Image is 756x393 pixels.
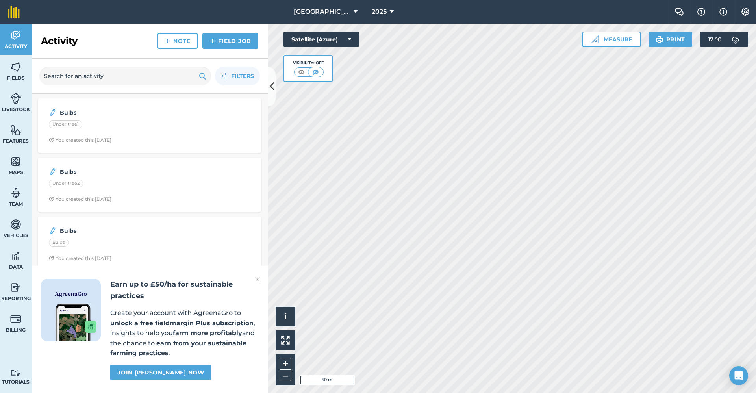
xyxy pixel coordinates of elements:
[43,103,257,148] a: BulbsUnder tree1Clock with arrow pointing clockwiseYou created this [DATE]
[284,311,287,321] span: i
[49,137,54,143] img: Clock with arrow pointing clockwise
[110,279,258,302] h2: Earn up to £50/ha for sustainable practices
[10,250,21,262] img: svg+xml;base64,PD94bWwgdmVyc2lvbj0iMS4wIiBlbmNvZGluZz0idXRmLTgiPz4KPCEtLSBHZW5lcmF0b3I6IEFkb2JlIE...
[49,196,54,202] img: Clock with arrow pointing clockwise
[280,358,291,370] button: +
[49,255,111,261] div: You created this [DATE]
[10,93,21,104] img: svg+xml;base64,PD94bWwgdmVyc2lvbj0iMS4wIiBlbmNvZGluZz0idXRmLTgiPz4KPCEtLSBHZW5lcmF0b3I6IEFkb2JlIE...
[43,162,257,207] a: BulbsUnder tree2Clock with arrow pointing clockwiseYou created this [DATE]
[49,137,111,143] div: You created this [DATE]
[60,167,185,176] strong: Bulbs
[700,32,748,47] button: 17 °C
[741,8,750,16] img: A cog icon
[293,60,324,66] div: Visibility: Off
[173,329,242,337] strong: farm more profitably
[110,365,211,380] a: Join [PERSON_NAME] now
[729,366,748,385] div: Open Intercom Messenger
[165,36,170,46] img: svg+xml;base64,PHN2ZyB4bWxucz0iaHR0cDovL3d3dy53My5vcmcvMjAwMC9zdmciIHdpZHRoPSIxNCIgaGVpZ2h0PSIyNC...
[697,8,706,16] img: A question mark icon
[674,8,684,16] img: Two speech bubbles overlapping with the left bubble in the forefront
[10,219,21,230] img: svg+xml;base64,PD94bWwgdmVyc2lvbj0iMS4wIiBlbmNvZGluZz0idXRmLTgiPz4KPCEtLSBHZW5lcmF0b3I6IEFkb2JlIE...
[49,239,69,247] div: Bulbs
[708,32,721,47] span: 17 ° C
[719,7,727,17] img: svg+xml;base64,PHN2ZyB4bWxucz0iaHR0cDovL3d3dy53My5vcmcvMjAwMC9zdmciIHdpZHRoPSIxNyIgaGVpZ2h0PSIxNy...
[39,67,211,85] input: Search for an activity
[41,35,78,47] h2: Activity
[110,319,254,327] strong: unlock a free fieldmargin Plus subscription
[202,33,258,49] a: Field Job
[656,35,663,44] img: svg+xml;base64,PHN2ZyB4bWxucz0iaHR0cDovL3d3dy53My5vcmcvMjAwMC9zdmciIHdpZHRoPSIxOSIgaGVpZ2h0PSIyNC...
[311,68,321,76] img: svg+xml;base64,PHN2ZyB4bWxucz0iaHR0cDovL3d3dy53My5vcmcvMjAwMC9zdmciIHdpZHRoPSI1MCIgaGVpZ2h0PSI0MC...
[231,72,254,80] span: Filters
[49,167,57,176] img: svg+xml;base64,PD94bWwgdmVyc2lvbj0iMS4wIiBlbmNvZGluZz0idXRmLTgiPz4KPCEtLSBHZW5lcmF0b3I6IEFkb2JlIE...
[8,6,20,18] img: fieldmargin Logo
[10,61,21,73] img: svg+xml;base64,PHN2ZyB4bWxucz0iaHR0cDovL3d3dy53My5vcmcvMjAwMC9zdmciIHdpZHRoPSI1NiIgaGVpZ2h0PSI2MC...
[728,32,743,47] img: svg+xml;base64,PD94bWwgdmVyc2lvbj0iMS4wIiBlbmNvZGluZz0idXRmLTgiPz4KPCEtLSBHZW5lcmF0b3I6IEFkb2JlIE...
[591,35,599,43] img: Ruler icon
[209,36,215,46] img: svg+xml;base64,PHN2ZyB4bWxucz0iaHR0cDovL3d3dy53My5vcmcvMjAwMC9zdmciIHdpZHRoPSIxNCIgaGVpZ2h0PSIyNC...
[215,67,260,85] button: Filters
[49,108,57,117] img: svg+xml;base64,PD94bWwgdmVyc2lvbj0iMS4wIiBlbmNvZGluZz0idXRmLTgiPz4KPCEtLSBHZW5lcmF0b3I6IEFkb2JlIE...
[56,304,96,341] img: Screenshot of the Gro app
[255,274,260,284] img: svg+xml;base64,PHN2ZyB4bWxucz0iaHR0cDovL3d3dy53My5vcmcvMjAwMC9zdmciIHdpZHRoPSIyMiIgaGVpZ2h0PSIzMC...
[43,221,257,266] a: BulbsBulbsClock with arrow pointing clockwiseYou created this [DATE]
[10,369,21,377] img: svg+xml;base64,PD94bWwgdmVyc2lvbj0iMS4wIiBlbmNvZGluZz0idXRmLTgiPz4KPCEtLSBHZW5lcmF0b3I6IEFkb2JlIE...
[296,68,306,76] img: svg+xml;base64,PHN2ZyB4bWxucz0iaHR0cDovL3d3dy53My5vcmcvMjAwMC9zdmciIHdpZHRoPSI1MCIgaGVpZ2h0PSI0MC...
[49,226,57,235] img: svg+xml;base64,PD94bWwgdmVyc2lvbj0iMS4wIiBlbmNvZGluZz0idXRmLTgiPz4KPCEtLSBHZW5lcmF0b3I6IEFkb2JlIE...
[294,7,350,17] span: [GEOGRAPHIC_DATA] (Gardens)
[283,32,359,47] button: Satellite (Azure)
[276,307,295,326] button: i
[10,313,21,325] img: svg+xml;base64,PD94bWwgdmVyc2lvbj0iMS4wIiBlbmNvZGluZz0idXRmLTgiPz4KPCEtLSBHZW5lcmF0b3I6IEFkb2JlIE...
[49,120,82,128] div: Under tree1
[372,7,387,17] span: 2025
[60,226,185,235] strong: Bulbs
[60,108,185,117] strong: Bulbs
[280,370,291,381] button: –
[110,339,246,357] strong: earn from your sustainable farming practices
[281,336,290,345] img: Four arrows, one pointing top left, one top right, one bottom right and the last bottom left
[582,32,641,47] button: Measure
[49,256,54,261] img: Clock with arrow pointing clockwise
[10,124,21,136] img: svg+xml;base64,PHN2ZyB4bWxucz0iaHR0cDovL3d3dy53My5vcmcvMjAwMC9zdmciIHdpZHRoPSI1NiIgaGVpZ2h0PSI2MC...
[10,282,21,293] img: svg+xml;base64,PD94bWwgdmVyc2lvbj0iMS4wIiBlbmNvZGluZz0idXRmLTgiPz4KPCEtLSBHZW5lcmF0b3I6IEFkb2JlIE...
[157,33,198,49] a: Note
[649,32,693,47] button: Print
[10,187,21,199] img: svg+xml;base64,PD94bWwgdmVyc2lvbj0iMS4wIiBlbmNvZGluZz0idXRmLTgiPz4KPCEtLSBHZW5lcmF0b3I6IEFkb2JlIE...
[49,196,111,202] div: You created this [DATE]
[10,156,21,167] img: svg+xml;base64,PHN2ZyB4bWxucz0iaHR0cDovL3d3dy53My5vcmcvMjAwMC9zdmciIHdpZHRoPSI1NiIgaGVpZ2h0PSI2MC...
[199,71,206,81] img: svg+xml;base64,PHN2ZyB4bWxucz0iaHR0cDovL3d3dy53My5vcmcvMjAwMC9zdmciIHdpZHRoPSIxOSIgaGVpZ2h0PSIyNC...
[49,180,83,187] div: Under tree2
[10,30,21,41] img: svg+xml;base64,PD94bWwgdmVyc2lvbj0iMS4wIiBlbmNvZGluZz0idXRmLTgiPz4KPCEtLSBHZW5lcmF0b3I6IEFkb2JlIE...
[110,308,258,358] p: Create your account with AgreenaGro to , insights to help you and the chance to .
